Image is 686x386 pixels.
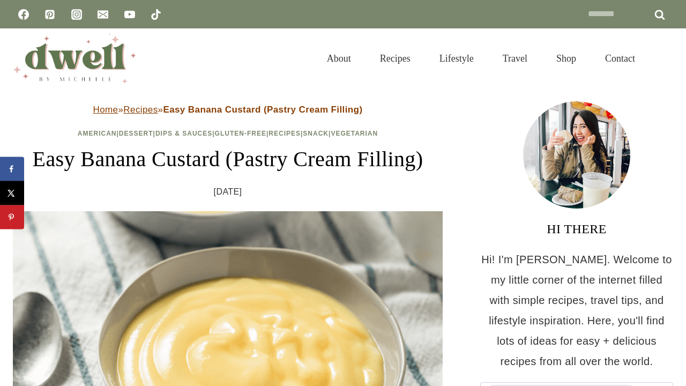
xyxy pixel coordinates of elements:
a: Email [92,4,114,25]
a: Dessert [119,130,153,137]
a: TikTok [145,4,167,25]
a: Snack [303,130,329,137]
a: Home [93,105,118,115]
time: [DATE] [214,184,242,200]
a: Gluten-Free [215,130,266,137]
a: Recipes [123,105,158,115]
nav: Primary Navigation [312,40,650,77]
a: Travel [488,40,542,77]
h3: HI THERE [480,219,673,239]
a: About [312,40,366,77]
a: Instagram [66,4,87,25]
a: Dips & Sauces [155,130,212,137]
a: Pinterest [39,4,61,25]
a: Shop [542,40,591,77]
a: American [78,130,117,137]
a: Recipes [269,130,301,137]
a: Lifestyle [425,40,488,77]
span: | | | | | | [78,130,378,137]
h1: Easy Banana Custard (Pastry Cream Filling) [13,143,443,175]
a: YouTube [119,4,140,25]
a: Vegetarian [331,130,378,137]
img: DWELL by michelle [13,34,136,83]
a: Facebook [13,4,34,25]
p: Hi! I'm [PERSON_NAME]. Welcome to my little corner of the internet filled with simple recipes, tr... [480,249,673,372]
a: Recipes [366,40,425,77]
button: View Search Form [655,49,673,68]
a: Contact [591,40,650,77]
strong: Easy Banana Custard (Pastry Cream Filling) [163,105,362,115]
span: » » [93,105,363,115]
